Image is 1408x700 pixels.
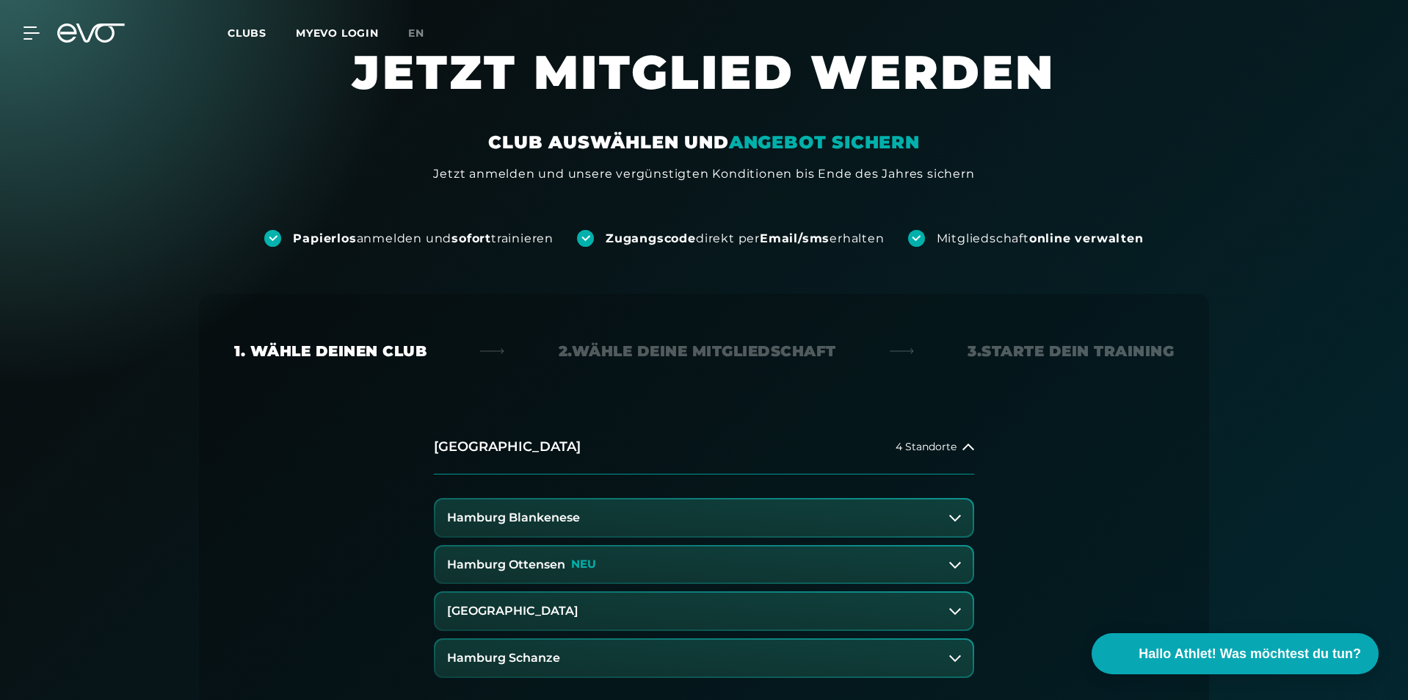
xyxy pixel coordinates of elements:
[296,26,379,40] a: MYEVO LOGIN
[435,499,973,536] button: Hamburg Blankenese
[234,341,427,361] div: 1. Wähle deinen Club
[434,420,974,475] button: [GEOGRAPHIC_DATA]4 Standorte
[451,231,491,245] strong: sofort
[896,441,957,452] span: 4 Standorte
[293,231,356,245] strong: Papierlos
[434,438,581,456] h2: [GEOGRAPHIC_DATA]
[1092,633,1379,674] button: Hallo Athlet! Was möchtest du tun?
[408,26,424,40] span: en
[571,558,596,571] p: NEU
[228,26,296,40] a: Clubs
[408,25,442,42] a: en
[435,593,973,629] button: [GEOGRAPHIC_DATA]
[435,546,973,583] button: Hamburg OttensenNEU
[937,231,1144,247] div: Mitgliedschaft
[447,605,578,618] h3: [GEOGRAPHIC_DATA]
[760,231,830,245] strong: Email/sms
[559,341,836,361] div: 2. Wähle deine Mitgliedschaft
[264,43,1144,131] h1: JETZT MITGLIED WERDEN
[729,131,920,153] em: ANGEBOT SICHERN
[447,652,560,665] h3: Hamburg Schanze
[293,231,554,247] div: anmelden und trainieren
[1029,231,1144,245] strong: online verwalten
[433,165,974,183] div: Jetzt anmelden und unsere vergünstigten Konditionen bis Ende des Jahres sichern
[447,558,565,571] h3: Hamburg Ottensen
[968,341,1174,361] div: 3. Starte dein Training
[606,231,696,245] strong: Zugangscode
[447,511,580,524] h3: Hamburg Blankenese
[488,131,919,154] div: CLUB AUSWÄHLEN UND
[435,640,973,676] button: Hamburg Schanze
[1139,644,1361,664] span: Hallo Athlet! Was möchtest du tun?
[606,231,884,247] div: direkt per erhalten
[228,26,266,40] span: Clubs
